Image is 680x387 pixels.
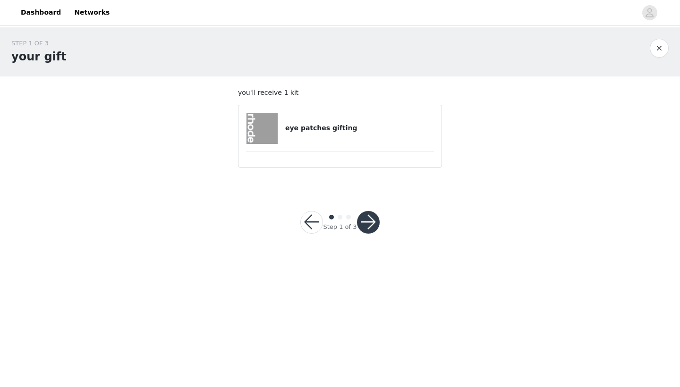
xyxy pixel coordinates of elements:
h1: your gift [11,48,67,65]
img: eye patches gifting [246,113,278,144]
div: avatar [645,5,654,20]
a: Networks [68,2,115,23]
a: Dashboard [15,2,67,23]
div: STEP 1 OF 3 [11,39,67,48]
h4: eye patches gifting [285,123,434,133]
div: Step 1 of 3 [323,222,357,232]
p: you'll receive 1 kit [238,88,442,98]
